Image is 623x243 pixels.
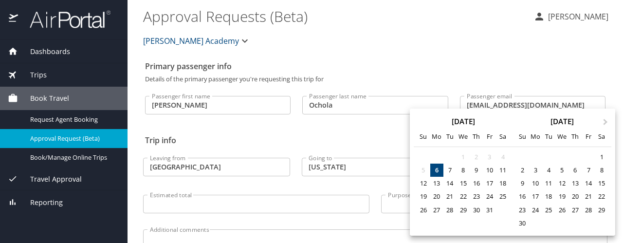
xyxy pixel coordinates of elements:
div: Choose Monday, October 20th, 2025 [430,190,443,203]
div: Sa [595,130,608,143]
div: Choose Tuesday, October 14th, 2025 [443,177,457,190]
div: Choose Sunday, November 23rd, 2025 [515,204,529,217]
div: Choose Monday, November 24th, 2025 [529,204,542,217]
div: Choose Monday, November 17th, 2025 [529,190,542,203]
div: Choose Wednesday, October 22nd, 2025 [457,190,470,203]
div: Choose Sunday, October 26th, 2025 [417,204,430,217]
div: Choose Saturday, November 1st, 2025 [595,150,608,164]
div: Choose Sunday, November 30th, 2025 [515,217,529,230]
div: Choose Friday, November 28th, 2025 [582,204,595,217]
div: Choose Thursday, October 30th, 2025 [470,204,483,217]
div: Choose Wednesday, November 5th, 2025 [555,164,568,177]
div: Choose Thursday, October 9th, 2025 [470,164,483,177]
div: Choose Wednesday, October 8th, 2025 [457,164,470,177]
div: Choose Thursday, November 13th, 2025 [568,177,582,190]
div: Not available Saturday, October 4th, 2025 [496,150,510,164]
div: Choose Sunday, November 16th, 2025 [515,190,529,203]
div: Choose Friday, November 7th, 2025 [582,164,595,177]
div: Choose Tuesday, October 28th, 2025 [443,204,457,217]
div: Th [470,130,483,143]
div: Choose Sunday, November 2nd, 2025 [515,164,529,177]
div: Choose Thursday, October 16th, 2025 [470,177,483,190]
div: We [555,130,568,143]
div: Choose Tuesday, November 25th, 2025 [542,204,555,217]
div: Th [568,130,582,143]
div: Choose Friday, October 24th, 2025 [483,190,496,203]
div: Choose Saturday, October 25th, 2025 [496,190,510,203]
div: [DATE] [513,118,611,125]
div: Mo [529,130,542,143]
div: Choose Wednesday, October 29th, 2025 [457,204,470,217]
div: month 2025-10 [417,150,509,223]
div: Choose Wednesday, November 12th, 2025 [555,177,568,190]
div: Choose Sunday, November 9th, 2025 [515,177,529,190]
div: Mo [430,130,443,143]
div: month 2025-11 [515,150,608,230]
div: Choose Wednesday, October 15th, 2025 [457,177,470,190]
div: Choose Friday, October 10th, 2025 [483,164,496,177]
div: Choose Tuesday, November 4th, 2025 [542,164,555,177]
div: Choose Saturday, October 18th, 2025 [496,177,510,190]
div: Choose Monday, October 13th, 2025 [430,177,443,190]
div: Choose Tuesday, October 7th, 2025 [443,164,457,177]
div: Choose Thursday, November 6th, 2025 [568,164,582,177]
div: Choose Saturday, October 11th, 2025 [496,164,510,177]
div: Choose Saturday, November 15th, 2025 [595,177,608,190]
div: Choose Saturday, November 22nd, 2025 [595,190,608,203]
div: Not available Sunday, October 5th, 2025 [417,164,430,177]
div: Fr [483,130,496,143]
div: Fr [582,130,595,143]
div: Choose Thursday, November 20th, 2025 [568,190,582,203]
div: [DATE] [414,118,513,125]
div: Su [515,130,529,143]
div: Choose Tuesday, November 18th, 2025 [542,190,555,203]
div: Su [417,130,430,143]
div: Choose Friday, November 14th, 2025 [582,177,595,190]
div: Sa [496,130,510,143]
div: Not available Wednesday, October 1st, 2025 [457,150,470,164]
div: Choose Saturday, November 29th, 2025 [595,204,608,217]
button: Next Month [599,110,614,125]
div: Choose Friday, October 17th, 2025 [483,177,496,190]
div: Choose Thursday, November 27th, 2025 [568,204,582,217]
div: Choose Friday, October 31st, 2025 [483,204,496,217]
div: Choose Thursday, October 23rd, 2025 [470,190,483,203]
div: Choose Sunday, October 12th, 2025 [417,177,430,190]
div: We [457,130,470,143]
div: Choose Wednesday, November 19th, 2025 [555,190,568,203]
div: Not available Friday, October 3rd, 2025 [483,150,496,164]
div: Choose Monday, October 6th, 2025 [430,164,443,177]
div: Choose Monday, November 10th, 2025 [529,177,542,190]
div: Choose Monday, October 27th, 2025 [430,204,443,217]
div: Choose Tuesday, November 11th, 2025 [542,177,555,190]
div: Choose Tuesday, October 21st, 2025 [443,190,457,203]
div: Tu [542,130,555,143]
div: Not available Thursday, October 2nd, 2025 [470,150,483,164]
div: Choose Friday, November 21st, 2025 [582,190,595,203]
div: Choose Saturday, November 8th, 2025 [595,164,608,177]
div: Tu [443,130,457,143]
div: Choose Sunday, October 19th, 2025 [417,190,430,203]
div: Choose Monday, November 3rd, 2025 [529,164,542,177]
div: Choose Wednesday, November 26th, 2025 [555,204,568,217]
